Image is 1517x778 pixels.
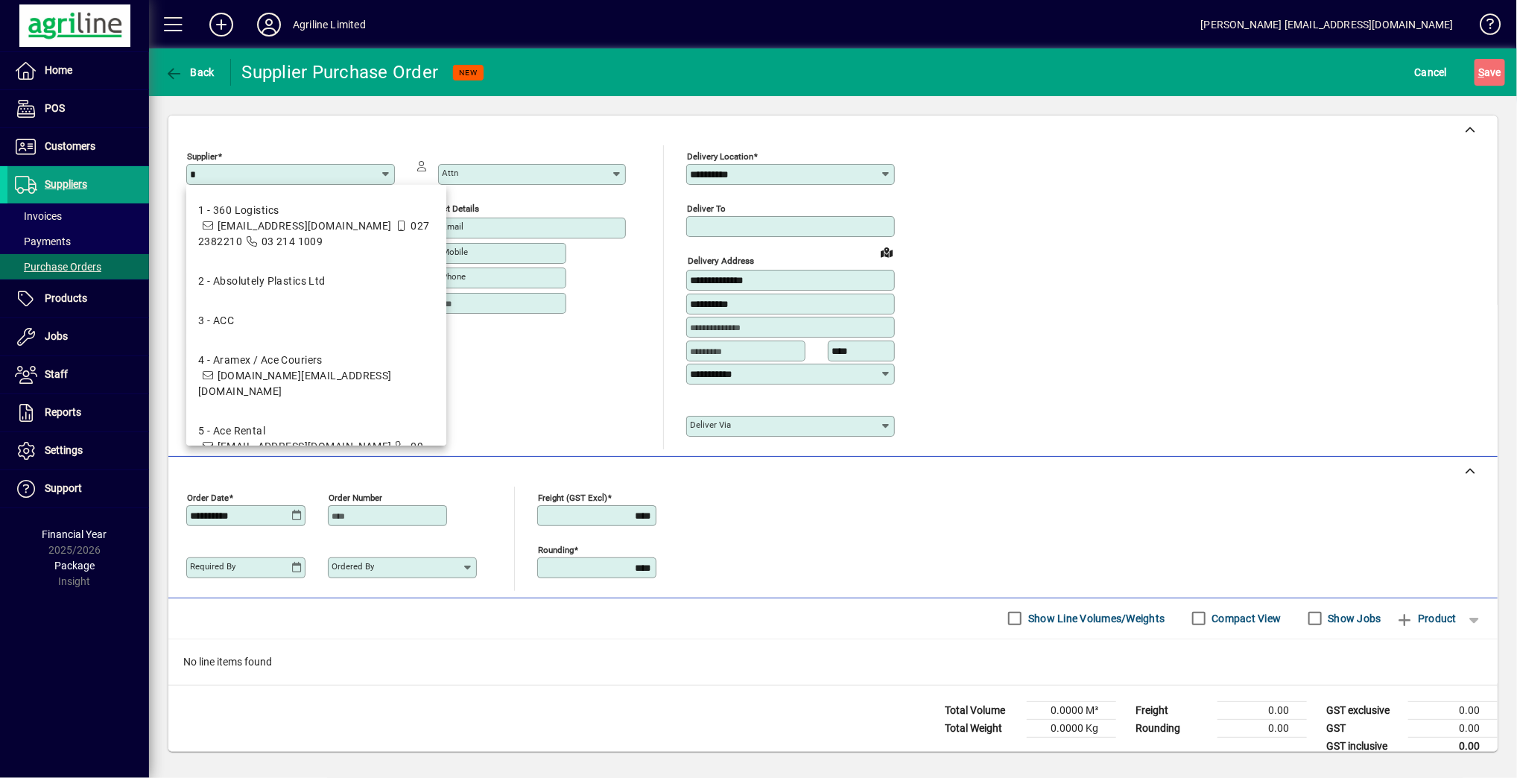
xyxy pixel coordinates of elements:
[186,191,446,262] mat-option: 1 - 360 Logistics
[149,59,231,86] app-page-header-button: Back
[937,719,1027,737] td: Total Weight
[45,178,87,190] span: Suppliers
[262,235,323,247] span: 03 214 1009
[332,561,374,572] mat-label: Ordered by
[1478,60,1501,84] span: ave
[186,411,446,482] mat-option: 5 - Ace Rental
[186,341,446,411] mat-option: 4 - Aramex / Ace Couriers
[1217,719,1307,737] td: 0.00
[7,52,149,89] a: Home
[45,444,83,456] span: Settings
[442,271,466,282] mat-label: Phone
[7,318,149,355] a: Jobs
[54,560,95,572] span: Package
[15,235,71,247] span: Payments
[7,280,149,317] a: Products
[45,64,72,76] span: Home
[7,128,149,165] a: Customers
[198,313,234,329] div: 3 - ACC
[1408,737,1498,756] td: 0.00
[1319,719,1408,737] td: GST
[7,432,149,469] a: Settings
[1128,701,1217,719] td: Freight
[242,60,439,84] div: Supplier Purchase Order
[538,544,574,554] mat-label: Rounding
[187,151,218,162] mat-label: Supplier
[190,561,235,572] mat-label: Required by
[329,492,382,502] mat-label: Order number
[538,492,607,502] mat-label: Freight (GST excl)
[687,203,726,214] mat-label: Deliver To
[1408,719,1498,737] td: 0.00
[218,440,392,452] span: [EMAIL_ADDRESS][DOMAIN_NAME]
[245,11,293,38] button: Profile
[1469,3,1498,51] a: Knowledge Base
[1411,59,1451,86] button: Cancel
[1209,611,1282,626] label: Compact View
[7,254,149,279] a: Purchase Orders
[7,90,149,127] a: POS
[198,370,392,397] span: [DOMAIN_NAME][EMAIL_ADDRESS][DOMAIN_NAME]
[875,240,899,264] a: View on map
[218,220,392,232] span: [EMAIL_ADDRESS][DOMAIN_NAME]
[1201,13,1454,37] div: [PERSON_NAME] [EMAIL_ADDRESS][DOMAIN_NAME]
[1027,719,1116,737] td: 0.0000 Kg
[45,482,82,494] span: Support
[1415,60,1448,84] span: Cancel
[7,203,149,229] a: Invoices
[1319,737,1408,756] td: GST inclusive
[187,492,229,502] mat-label: Order date
[186,262,446,301] mat-option: 2 - Absolutely Plastics Ltd
[1217,701,1307,719] td: 0.00
[1319,701,1408,719] td: GST exclusive
[690,420,731,430] mat-label: Deliver via
[7,394,149,431] a: Reports
[7,356,149,393] a: Staff
[45,406,81,418] span: Reports
[1025,611,1165,626] label: Show Line Volumes/Weights
[15,210,62,222] span: Invoices
[442,247,468,257] mat-label: Mobile
[45,292,87,304] span: Products
[45,140,95,152] span: Customers
[168,639,1498,685] div: No line items found
[42,528,107,540] span: Financial Year
[442,221,463,232] mat-label: Email
[45,330,68,342] span: Jobs
[937,701,1027,719] td: Total Volume
[442,168,458,178] mat-label: Attn
[1326,611,1381,626] label: Show Jobs
[459,68,478,78] span: NEW
[1408,701,1498,719] td: 0.00
[165,66,215,78] span: Back
[198,273,326,289] div: 2 - Absolutely Plastics Ltd
[1475,59,1505,86] button: Save
[1128,719,1217,737] td: Rounding
[293,13,366,37] div: Agriline Limited
[1478,66,1484,78] span: S
[7,470,149,507] a: Support
[198,203,434,218] div: 1 - 360 Logistics
[45,102,65,114] span: POS
[15,261,101,273] span: Purchase Orders
[161,59,218,86] button: Back
[197,11,245,38] button: Add
[198,352,434,368] div: 4 - Aramex / Ace Couriers
[687,151,753,162] mat-label: Delivery Location
[186,301,446,341] mat-option: 3 - ACC
[45,368,68,380] span: Staff
[7,229,149,254] a: Payments
[1027,701,1116,719] td: 0.0000 M³
[198,423,434,439] div: 5 - Ace Rental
